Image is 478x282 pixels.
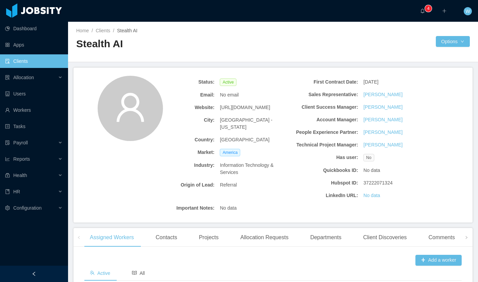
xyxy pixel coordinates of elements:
[13,189,20,194] span: HR
[148,205,215,212] b: Important Notes:
[5,140,10,145] i: icon: file-protect
[220,162,286,176] span: Information Technology & Services
[220,117,286,131] span: [GEOGRAPHIC_DATA] - [US_STATE]
[13,173,27,178] span: Health
[363,154,374,161] span: No
[90,270,110,276] span: Active
[358,228,412,247] div: Client Discoveries
[220,78,236,86] span: Active
[5,54,63,68] a: icon: auditClients
[363,141,402,148] a: [PERSON_NAME]
[361,76,432,88] div: [DATE]
[363,104,402,111] a: [PERSON_NAME]
[427,5,430,12] p: 4
[148,181,215,189] b: Origin of Lead:
[5,120,63,133] a: icon: profileTasks
[220,181,237,189] span: Referral
[292,104,358,111] b: Client Success Manager:
[77,236,81,239] i: icon: left
[415,255,462,266] button: icon: plusAdd a worker
[363,192,380,199] a: No data
[148,117,215,124] b: City:
[5,38,63,52] a: icon: appstoreApps
[292,167,358,174] b: Quickbooks ID:
[76,28,89,33] a: Home
[292,192,358,199] b: LinkedIn URL:
[442,8,447,13] i: icon: plus
[363,167,380,174] span: No data
[5,87,63,101] a: icon: robotUsers
[113,28,114,33] span: /
[13,140,28,145] span: Payroll
[292,91,358,98] b: Sales Representative:
[220,205,236,212] span: No data
[84,228,139,247] div: Assigned Workers
[363,179,393,187] span: 37222071324
[363,129,402,136] a: [PERSON_NAME]
[5,206,10,210] i: icon: setting
[5,103,63,117] a: icon: userWorkers
[425,5,432,12] sup: 4
[436,36,470,47] button: Optionsicon: down
[465,236,468,239] i: icon: right
[117,28,137,33] span: Stealth AI
[13,156,30,162] span: Reports
[292,141,358,148] b: Technical Project Manager:
[5,189,10,194] i: icon: book
[148,91,215,99] b: Email:
[76,37,273,51] h2: Stealth AI
[194,228,224,247] div: Projects
[235,228,294,247] div: Allocation Requests
[5,157,10,161] i: icon: line-chart
[13,75,34,80] span: Allocation
[96,28,110,33] a: Clients
[363,116,402,123] a: [PERSON_NAME]
[292,154,358,161] b: Has user:
[305,228,347,247] div: Departments
[465,7,470,15] span: W
[13,205,42,211] span: Configuration
[292,78,358,86] b: First Contract Date:
[148,149,215,156] b: Market:
[292,116,358,123] b: Account Manager:
[148,136,215,143] b: Country:
[150,228,183,247] div: Contacts
[92,28,93,33] span: /
[5,22,63,35] a: icon: pie-chartDashboard
[220,104,270,111] span: [URL][DOMAIN_NAME]
[90,270,95,275] i: icon: team
[220,136,269,143] span: [GEOGRAPHIC_DATA]
[132,270,145,276] span: All
[220,91,238,99] span: No email
[5,173,10,178] i: icon: medicine-box
[132,270,137,275] i: icon: read
[363,91,402,98] a: [PERSON_NAME]
[148,78,215,86] b: Status:
[5,75,10,80] i: icon: solution
[420,8,425,13] i: icon: bell
[148,162,215,169] b: Industry:
[292,179,358,187] b: Hubspot ID:
[292,129,358,136] b: People Experience Partner:
[148,104,215,111] b: Website:
[114,91,147,124] i: icon: user
[423,228,460,247] div: Comments
[220,149,240,156] span: America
